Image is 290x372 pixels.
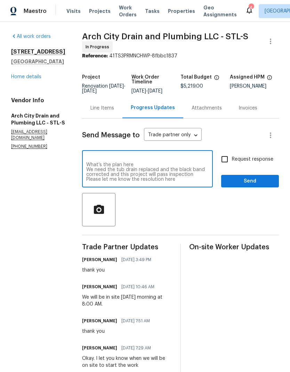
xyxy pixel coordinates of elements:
button: Send [221,175,279,188]
span: Send [227,177,273,186]
span: [DATE] [109,84,124,89]
span: Geo Assignments [203,4,237,18]
h6: [PERSON_NAME] [82,317,117,324]
h6: [PERSON_NAME] [82,256,117,263]
span: - [131,89,162,94]
h5: Arch City Drain and Plumbing LLC - STL-S [11,112,65,126]
span: [DATE] 7:29 AM [121,345,151,351]
h6: [PERSON_NAME] [82,283,117,290]
span: [DATE] 3:49 PM [121,256,151,263]
h5: Total Budget [180,75,212,80]
textarea: Hey [PERSON_NAME] met this morning with beis and they disgusted the job because other work had be... [86,157,209,182]
span: Maestro [24,8,47,15]
div: Invoices [239,105,257,112]
div: thank you [82,267,155,274]
span: [DATE] 7:51 AM [121,317,150,324]
span: [DATE] [148,89,162,94]
span: $5,219.00 [180,84,203,89]
div: 4 [249,4,253,11]
span: Properties [168,8,195,15]
span: In Progress [86,43,112,50]
b: Reference: [82,54,108,58]
span: Send Message to [82,132,140,139]
span: Trade Partner Updates [82,244,172,251]
span: Projects [89,8,111,15]
span: [DATE] [82,89,97,94]
span: [DATE] 10:46 AM [121,283,154,290]
h5: Project [82,75,100,80]
span: Renovation [82,84,126,94]
span: Request response [232,156,273,163]
h6: [PERSON_NAME] [82,345,117,351]
span: - [82,84,126,94]
h5: Work Order Timeline [131,75,181,84]
h4: Vendor Info [11,97,65,104]
span: Visits [66,8,81,15]
div: Okay. I let you know when we will be on site to start the work [82,355,172,369]
a: Home details [11,74,41,79]
span: Tasks [145,9,160,14]
span: Work Orders [119,4,137,18]
div: Line Items [90,105,114,112]
div: 41TS3PRMNCHWP-8fbbc1837 [82,52,279,59]
div: thank you [82,328,154,335]
a: All work orders [11,34,51,39]
div: Progress Updates [131,104,175,111]
span: Arch City Drain and Plumbing LLC - STL-S [82,32,248,41]
div: [PERSON_NAME] [230,84,279,89]
span: On-site Worker Updates [189,244,279,251]
div: Attachments [192,105,222,112]
div: Trade partner only [144,130,202,141]
span: The hpm assigned to this work order. [267,75,272,84]
span: [DATE] [131,89,146,94]
h5: Assigned HPM [230,75,265,80]
span: The total cost of line items that have been proposed by Opendoor. This sum includes line items th... [214,75,219,84]
div: We will be in site [DATE] morning at 8:00 AM. [82,294,172,308]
